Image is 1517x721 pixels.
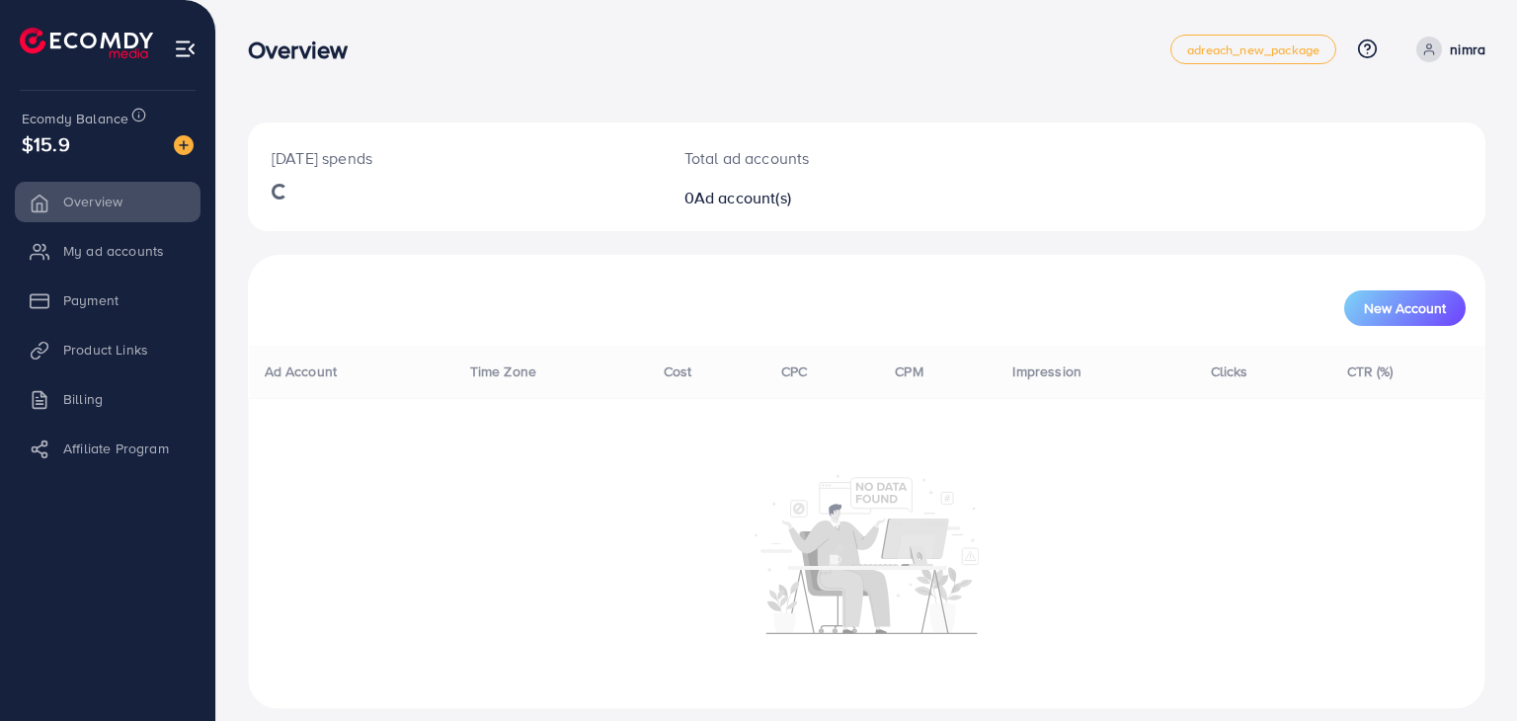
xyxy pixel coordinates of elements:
[272,146,637,170] p: [DATE] spends
[174,38,197,60] img: menu
[684,189,946,207] h2: 0
[684,146,946,170] p: Total ad accounts
[1187,43,1319,56] span: adreach_new_package
[1364,301,1446,315] span: New Account
[22,129,70,158] span: $15.9
[1344,290,1466,326] button: New Account
[1408,37,1485,62] a: nimra
[20,28,153,58] img: logo
[174,135,194,155] img: image
[1450,38,1485,61] p: nimra
[248,36,363,64] h3: Overview
[694,187,791,208] span: Ad account(s)
[22,109,128,128] span: Ecomdy Balance
[1170,35,1336,64] a: adreach_new_package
